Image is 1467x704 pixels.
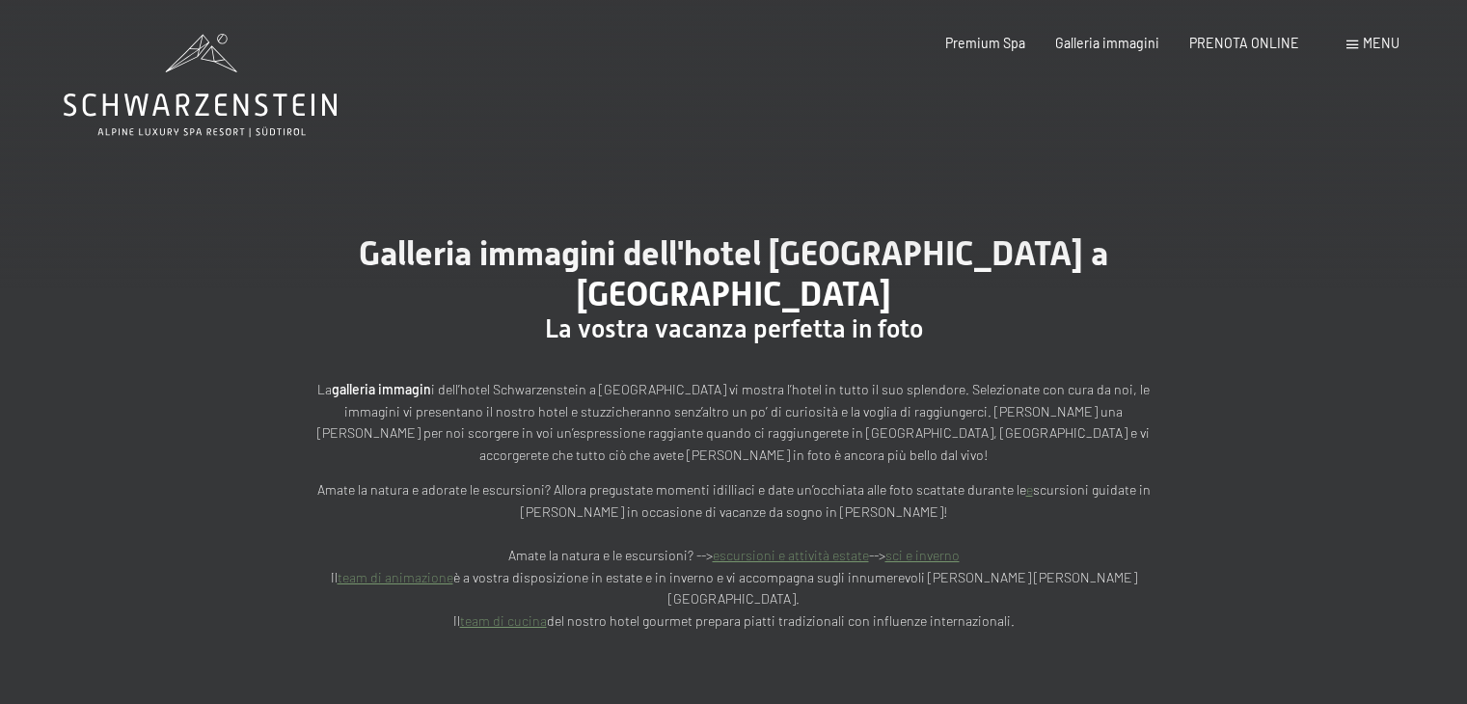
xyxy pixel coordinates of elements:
a: escursioni e attività estate [713,547,869,563]
a: team di animazione [338,569,453,585]
a: team di cucina [460,612,547,629]
p: Amate la natura e adorate le escursioni? Allora pregustate momenti idilliaci e date un’occhiata a... [310,479,1158,632]
p: La i dell’hotel Schwarzenstein a [GEOGRAPHIC_DATA] vi mostra l’hotel in tutto il suo splendore. S... [310,379,1158,466]
span: La vostra vacanza perfetta in foto [545,314,923,343]
span: Galleria immagini dell'hotel [GEOGRAPHIC_DATA] a [GEOGRAPHIC_DATA] [359,233,1108,313]
a: Premium Spa [945,35,1025,51]
a: PRENOTA ONLINE [1189,35,1299,51]
span: Menu [1363,35,1399,51]
a: Galleria immagini [1055,35,1159,51]
strong: galleria immagin [332,381,431,397]
a: e [1026,481,1033,498]
a: sci e inverno [885,547,960,563]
